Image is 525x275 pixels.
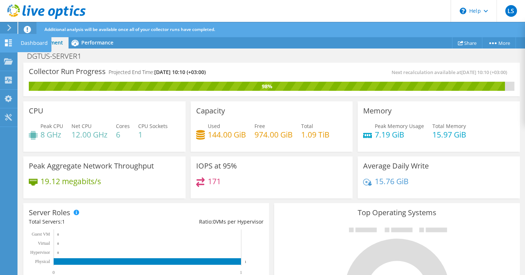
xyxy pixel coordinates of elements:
[40,177,101,185] h4: 19.12 megabits/s
[146,218,264,226] div: Ratio: VMs per Hypervisor
[254,131,293,139] h4: 974.00 GiB
[44,26,215,32] span: Additional analysis will be available once all of your collector runs have completed.
[154,69,206,75] span: [DATE] 10:10 (+03:00)
[109,68,206,76] h4: Projected End Time:
[375,131,424,139] h4: 7.19 GiB
[52,270,55,275] text: 0
[208,177,221,185] h4: 171
[208,123,220,129] span: Used
[213,218,216,225] span: 0
[375,177,409,185] h4: 15.76 GiB
[301,131,330,139] h4: 1.09 TiB
[460,8,466,14] svg: \n
[116,123,130,129] span: Cores
[40,123,63,129] span: Peak CPU
[35,259,50,264] text: Physical
[482,37,516,49] a: More
[138,131,168,139] h4: 1
[57,251,59,255] text: 0
[375,123,424,129] span: Peak Memory Usage
[280,209,514,217] h3: Top Operating Systems
[40,131,63,139] h4: 8 GHz
[29,209,70,217] h3: Server Roles
[81,39,113,46] span: Performance
[196,162,237,170] h3: IOPS at 95%
[245,260,246,264] text: 1
[57,242,59,245] text: 0
[24,52,93,60] h1: DGTUS-SERVER1
[363,162,429,170] h3: Average Daily Write
[71,131,108,139] h4: 12.00 GHz
[196,107,225,115] h3: Capacity
[71,123,92,129] span: Net CPU
[254,123,265,129] span: Free
[505,5,517,17] span: LS
[57,233,59,236] text: 0
[432,123,466,129] span: Total Memory
[240,270,242,275] text: 1
[138,123,168,129] span: CPU Sockets
[363,107,392,115] h3: Memory
[38,241,50,246] text: Virtual
[116,131,130,139] h4: 6
[29,107,43,115] h3: CPU
[208,131,246,139] h4: 144.00 GiB
[17,34,51,52] div: Dashboard
[432,131,466,139] h4: 15.97 GiB
[392,69,511,75] span: Next recalculation available at
[30,250,50,255] text: Hypervisor
[29,162,154,170] h3: Peak Aggregate Network Throughput
[461,69,507,75] span: [DATE] 10:10 (+03:00)
[32,232,50,237] text: Guest VM
[29,218,146,226] div: Total Servers:
[62,218,65,225] span: 1
[452,37,482,49] a: Share
[29,82,505,90] div: 98%
[301,123,313,129] span: Total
